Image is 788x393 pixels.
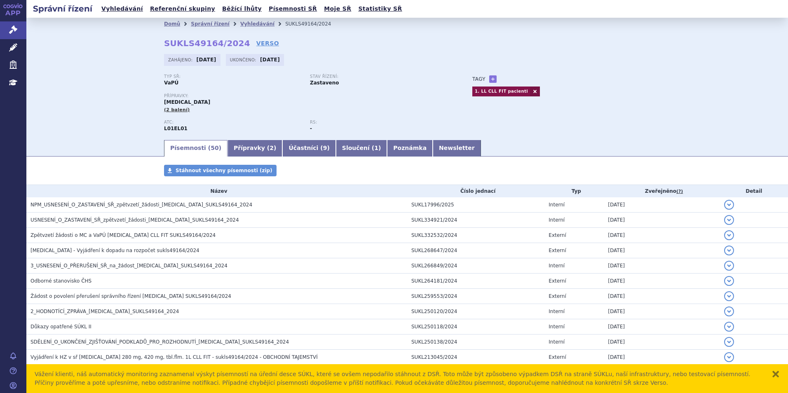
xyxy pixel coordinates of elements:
[387,140,433,157] a: Poznámka
[604,304,720,319] td: [DATE]
[724,215,734,225] button: detail
[407,243,544,258] td: SUKL268647/2024
[164,107,190,112] span: (2 balení)
[164,99,210,105] span: [MEDICAL_DATA]
[720,185,788,197] th: Detail
[374,145,378,151] span: 1
[549,232,566,238] span: Externí
[211,145,218,151] span: 50
[724,291,734,301] button: detail
[197,57,216,63] strong: [DATE]
[549,202,565,208] span: Interní
[544,185,604,197] th: Typ
[164,74,302,79] p: Typ SŘ:
[407,213,544,228] td: SUKL334921/2024
[30,263,227,269] span: 3_USNESENÍ_O_PŘERUŠENÍ_SŘ_na_žádost_IMBRUVICA_SUKLS49164_2024
[164,38,250,48] strong: SUKLS49164/2024
[30,309,179,314] span: 2_HODNOTÍCÍ_ZPRÁVA_IMBRUVICA_SUKLS49164_2024
[724,246,734,255] button: detail
[164,165,277,176] a: Stáhnout všechny písemnosti (zip)
[724,200,734,210] button: detail
[604,319,720,335] td: [DATE]
[407,197,544,213] td: SUKL17996/2025
[164,80,178,86] strong: VaPÚ
[310,120,448,125] p: RS:
[724,352,734,362] button: detail
[191,21,230,27] a: Správní řízení
[604,197,720,213] td: [DATE]
[30,202,252,208] span: NPM_USNESENÍ_O_ZASTAVENÍ_SŘ_zpětvzetí_žádosti_IMBRUVICA_SUKLS49164_2024
[26,3,99,14] h2: Správní řízení
[407,335,544,350] td: SUKL250138/2024
[724,230,734,240] button: detail
[604,258,720,274] td: [DATE]
[407,319,544,335] td: SUKL250118/2024
[724,337,734,347] button: detail
[164,21,180,27] a: Domů
[310,80,339,86] strong: Zastaveno
[407,274,544,289] td: SUKL264181/2024
[30,248,199,253] span: IMBRUVICA - Vyjádření k dopadu na rozpočet sukls49164/2024
[164,126,188,131] strong: IBRUTINIB
[549,354,566,360] span: Externí
[549,293,566,299] span: Externí
[30,278,91,284] span: Odborné stanovisko ČHS
[407,289,544,304] td: SUKL259553/2024
[310,126,312,131] strong: -
[724,306,734,316] button: detail
[604,335,720,350] td: [DATE]
[164,120,302,125] p: ATC:
[489,75,497,83] a: +
[549,309,565,314] span: Interní
[35,370,763,387] div: Vážení klienti, náš automatický monitoring zaznamenal výskyt písemností na úřední desce SÚKL, kte...
[260,57,280,63] strong: [DATE]
[724,322,734,332] button: detail
[164,140,227,157] a: Písemnosti (50)
[310,74,448,79] p: Stav řízení:
[256,39,279,47] a: VERSO
[472,87,530,96] a: 1. LL CLL FIT pacienti
[407,228,544,243] td: SUKL332532/2024
[549,217,565,223] span: Interní
[30,217,239,223] span: USNESENÍ_O_ZASTAVENÍ_SŘ_zpětvzetí_žádosti_IMBRUVICA_SUKLS49164_2024
[356,3,404,14] a: Statistiky SŘ
[176,168,272,173] span: Stáhnout všechny písemnosti (zip)
[407,185,544,197] th: Číslo jednací
[604,274,720,289] td: [DATE]
[30,293,231,299] span: Žádost o povolení přerušení správního řízení IMBRUVICA SUKLS49164/2024
[323,145,327,151] span: 9
[407,258,544,274] td: SUKL266849/2024
[772,370,780,378] button: zavřít
[604,350,720,365] td: [DATE]
[168,56,194,63] span: Zahájeno:
[30,339,289,345] span: SDĚLENÍ_O_UKONČENÍ_ZJIŠŤOVÁNÍ_PODKLADŮ_PRO_ROZHODNUTÍ_IMBRUVICA_SUKLS49164_2024
[407,350,544,365] td: SUKL213045/2024
[227,140,282,157] a: Přípravky (2)
[407,304,544,319] td: SUKL250120/2024
[266,3,319,14] a: Písemnosti SŘ
[549,278,566,284] span: Externí
[148,3,218,14] a: Referenční skupiny
[724,261,734,271] button: detail
[433,140,481,157] a: Newsletter
[604,213,720,228] td: [DATE]
[604,289,720,304] td: [DATE]
[30,354,318,360] span: Vyjádření k HZ v sř IMBRUVICA 280 mg, 420 mg, tbl.flm. 1L CLL FIT - sukls49164/2024 - OBCHODNÍ TA...
[604,185,720,197] th: Zveřejněno
[30,324,91,330] span: Důkazy opatřené SÚKL II
[282,140,335,157] a: Účastníci (9)
[164,94,456,98] p: Přípravky:
[240,21,274,27] a: Vyhledávání
[604,243,720,258] td: [DATE]
[336,140,387,157] a: Sloučení (1)
[26,185,407,197] th: Název
[549,263,565,269] span: Interní
[604,228,720,243] td: [DATE]
[99,3,145,14] a: Vyhledávání
[472,74,485,84] h3: Tagy
[724,276,734,286] button: detail
[270,145,274,151] span: 2
[30,232,216,238] span: Zpětvzetí žádosti o MC a VaPÚ IMBRUVICA CLL FIT SUKLS49164/2024
[549,339,565,345] span: Interní
[549,324,565,330] span: Interní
